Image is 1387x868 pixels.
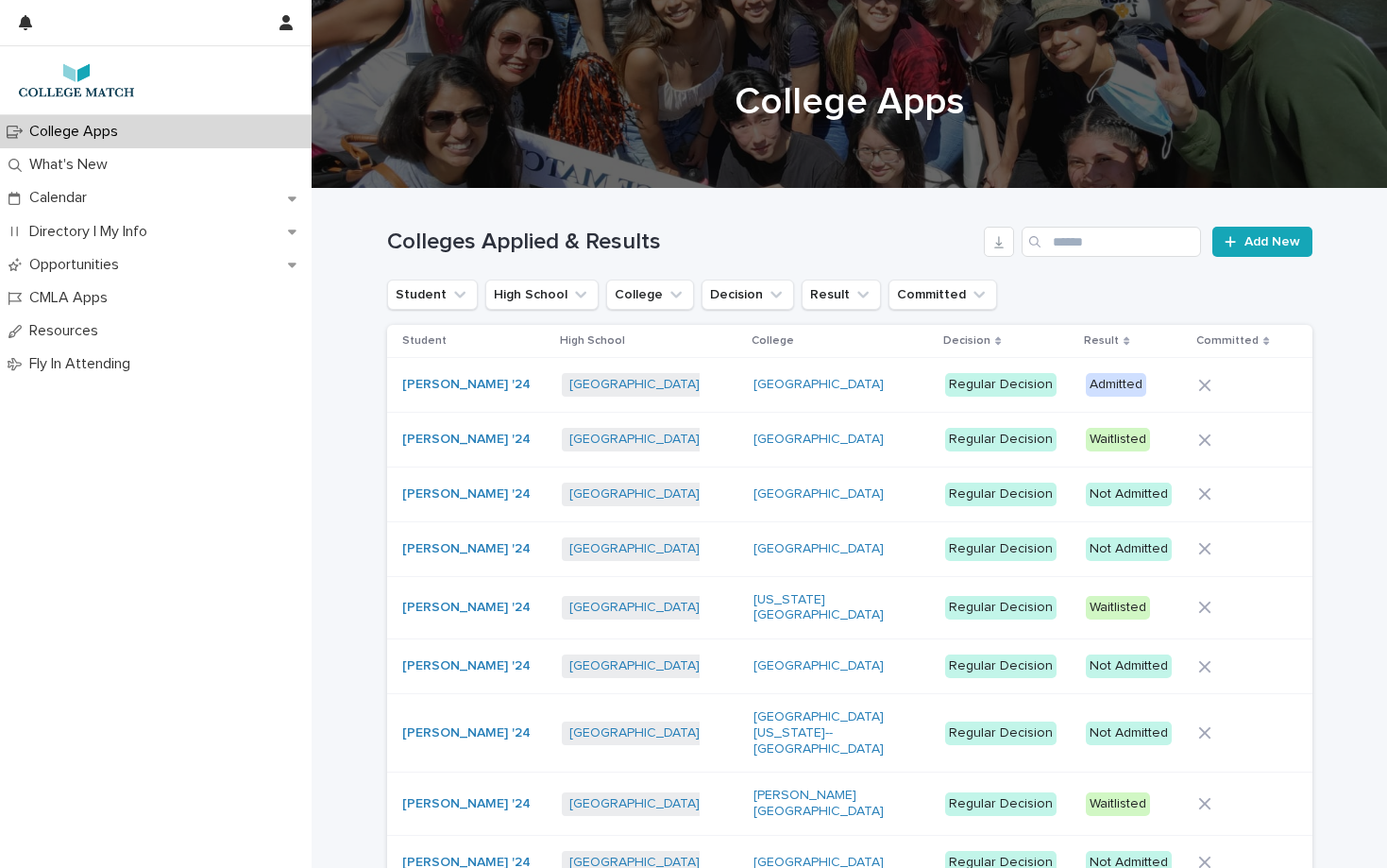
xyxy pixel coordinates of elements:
[402,600,531,616] a: [PERSON_NAME] '24
[1244,235,1300,248] span: Add New
[560,331,625,351] p: High School
[1084,331,1119,351] p: Result
[752,331,794,351] p: College
[387,693,1312,772] tr: [PERSON_NAME] '24 [GEOGRAPHIC_DATA] [GEOGRAPHIC_DATA][US_STATE]--[GEOGRAPHIC_DATA] Regular Decisi...
[387,576,1312,639] tr: [PERSON_NAME] '24 [GEOGRAPHIC_DATA] [US_STATE][GEOGRAPHIC_DATA] Regular DecisionWaitlisted
[1196,331,1259,351] p: Committed
[387,358,1312,413] tr: [PERSON_NAME] '24 [GEOGRAPHIC_DATA] [GEOGRAPHIC_DATA] Regular DecisionAdmitted
[606,280,694,310] button: College
[22,223,162,241] p: Directory | My Info
[1086,722,1172,745] div: Not Admitted
[753,658,884,674] a: [GEOGRAPHIC_DATA]
[569,432,700,448] a: [GEOGRAPHIC_DATA]
[402,486,531,502] a: [PERSON_NAME] '24
[943,331,990,351] p: Decision
[753,592,911,624] a: [US_STATE][GEOGRAPHIC_DATA]
[22,289,123,307] p: CMLA Apps
[945,792,1057,816] div: Regular Decision
[569,486,700,502] a: [GEOGRAPHIC_DATA]
[569,796,700,812] a: [GEOGRAPHIC_DATA]
[569,377,700,393] a: [GEOGRAPHIC_DATA]
[1086,428,1150,451] div: Waitlisted
[1086,596,1150,620] div: Waitlisted
[945,596,1057,620] div: Regular Decision
[569,725,700,741] a: [GEOGRAPHIC_DATA]
[387,639,1312,694] tr: [PERSON_NAME] '24 [GEOGRAPHIC_DATA] [GEOGRAPHIC_DATA] Regular DecisionNot Admitted
[387,773,1312,836] tr: [PERSON_NAME] '24 [GEOGRAPHIC_DATA] [PERSON_NAME][GEOGRAPHIC_DATA] Regular DecisionWaitlisted
[402,725,531,741] a: [PERSON_NAME] '24
[387,467,1312,521] tr: [PERSON_NAME] '24 [GEOGRAPHIC_DATA] [GEOGRAPHIC_DATA] Regular DecisionNot Admitted
[802,280,881,310] button: Result
[22,156,123,174] p: What's New
[888,280,997,310] button: Committed
[402,658,531,674] a: [PERSON_NAME] '24
[753,377,884,393] a: [GEOGRAPHIC_DATA]
[402,331,447,351] p: Student
[402,377,531,393] a: [PERSON_NAME] '24
[1086,792,1150,816] div: Waitlisted
[702,280,794,310] button: Decision
[1212,227,1311,257] a: Add New
[22,189,102,207] p: Calendar
[402,541,531,557] a: [PERSON_NAME] '24
[387,79,1312,125] h1: College Apps
[387,280,478,310] button: Student
[945,428,1057,451] div: Regular Decision
[945,537,1057,561] div: Regular Decision
[485,280,599,310] button: High School
[402,432,531,448] a: [PERSON_NAME] '24
[1086,373,1146,397] div: Admitted
[387,413,1312,468] tr: [PERSON_NAME] '24 [GEOGRAPHIC_DATA] [GEOGRAPHIC_DATA] Regular DecisionWaitlisted
[22,322,113,340] p: Resources
[945,483,1057,506] div: Regular Decision
[569,658,700,674] a: [GEOGRAPHIC_DATA]
[753,486,884,502] a: [GEOGRAPHIC_DATA]
[753,432,884,448] a: [GEOGRAPHIC_DATA]
[1086,483,1172,506] div: Not Admitted
[753,541,884,557] a: [GEOGRAPHIC_DATA]
[569,600,700,616] a: [GEOGRAPHIC_DATA]
[945,373,1057,397] div: Regular Decision
[753,709,911,757] a: [GEOGRAPHIC_DATA][US_STATE]--[GEOGRAPHIC_DATA]
[402,796,531,812] a: [PERSON_NAME] '24
[753,788,911,820] a: [PERSON_NAME][GEOGRAPHIC_DATA]
[387,521,1312,576] tr: [PERSON_NAME] '24 [GEOGRAPHIC_DATA] [GEOGRAPHIC_DATA] Regular DecisionNot Admitted
[22,355,145,373] p: Fly In Attending
[1022,227,1201,257] input: Search
[22,123,133,141] p: College Apps
[569,541,700,557] a: [GEOGRAPHIC_DATA]
[1086,537,1172,561] div: Not Admitted
[945,722,1057,745] div: Regular Decision
[15,61,138,99] img: 7lzNxMuQ9KqU1pwTAr0j
[1086,655,1172,678] div: Not Admitted
[22,256,134,274] p: Opportunities
[945,655,1057,678] div: Regular Decision
[387,229,977,256] h1: Colleges Applied & Results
